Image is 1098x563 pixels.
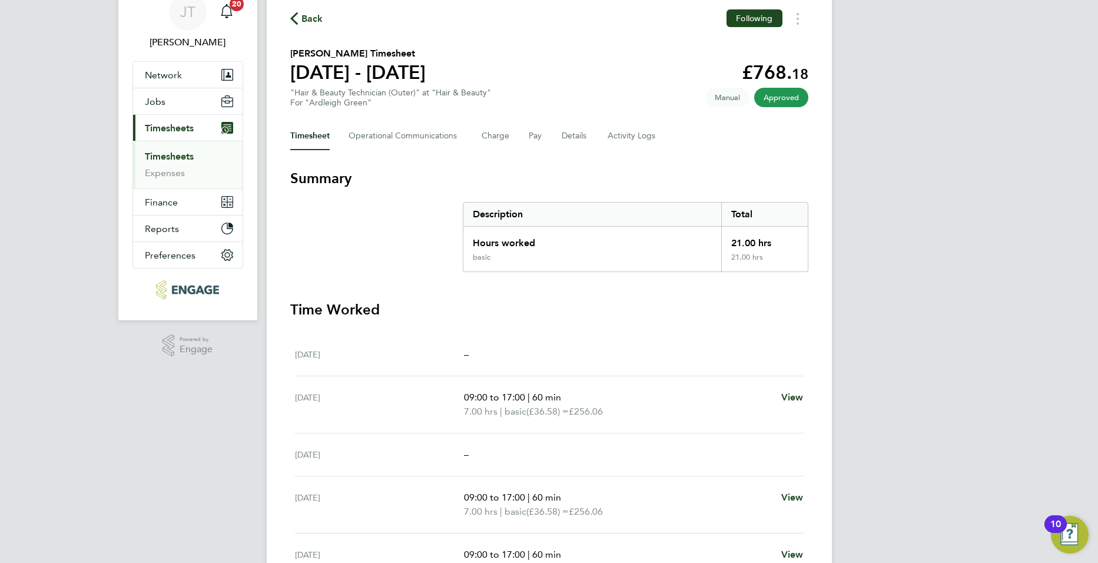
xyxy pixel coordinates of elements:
span: | [500,406,502,417]
button: Reports [133,216,243,241]
button: Following [727,9,782,27]
div: basic [473,253,490,262]
span: 60 min [532,549,561,560]
span: 7.00 hrs [464,406,497,417]
div: 21.00 hrs [721,227,807,253]
span: (£36.58) = [526,506,569,517]
span: 09:00 to 17:00 [464,549,525,560]
span: | [528,392,530,403]
span: (£36.58) = [526,406,569,417]
span: 09:00 to 17:00 [464,492,525,503]
span: JT [180,4,195,19]
div: [DATE] [295,347,465,362]
button: Timesheets [133,115,243,141]
a: View [781,491,804,505]
span: Joe Turner [132,35,243,49]
span: Following [736,13,772,24]
span: £256.06 [569,406,603,417]
button: Back [290,11,323,26]
span: Preferences [145,250,195,261]
span: Back [301,12,323,26]
a: View [781,390,804,405]
span: 60 min [532,392,561,403]
span: 7.00 hrs [464,506,497,517]
button: Jobs [133,88,243,114]
div: For "Ardleigh Green" [290,98,491,108]
h3: Time Worked [290,300,808,319]
div: 21.00 hrs [721,253,807,271]
div: [DATE] [295,491,465,519]
button: Timesheet [290,122,330,150]
a: Expenses [145,167,185,178]
div: Hours worked [463,227,722,253]
div: Description [463,203,722,226]
button: Network [133,62,243,88]
span: Timesheets [145,122,194,134]
h2: [PERSON_NAME] Timesheet [290,47,426,61]
span: Powered by [180,335,213,345]
h3: Summary [290,169,808,188]
span: £256.06 [569,506,603,517]
h1: [DATE] - [DATE] [290,61,426,84]
span: Network [145,69,182,81]
span: View [781,492,804,503]
a: Timesheets [145,151,194,162]
span: | [528,492,530,503]
app-decimal: £768. [742,61,808,84]
div: [DATE] [295,448,465,462]
span: | [500,506,502,517]
img: huntereducation-logo-retina.png [156,280,219,299]
button: Timesheets Menu [787,9,808,28]
span: | [528,549,530,560]
span: Reports [145,223,179,234]
button: Finance [133,189,243,215]
span: basic [505,405,526,419]
span: This timesheet has been approved. [754,88,808,107]
span: 18 [792,65,808,82]
a: Go to home page [132,280,243,299]
span: Finance [145,197,178,208]
a: Powered byEngage [162,335,213,357]
span: 09:00 to 17:00 [464,392,525,403]
button: Operational Communications [349,122,463,150]
span: Engage [180,345,213,355]
span: 60 min [532,492,561,503]
button: Pay [529,122,543,150]
div: Summary [463,202,808,272]
button: Preferences [133,242,243,268]
button: Details [562,122,589,150]
span: – [464,449,469,460]
div: Timesheets [133,141,243,188]
span: View [781,549,804,560]
span: This timesheet was manually created. [705,88,749,107]
div: [DATE] [295,390,465,419]
div: Total [721,203,807,226]
div: "Hair & Beauty Technician (Outer)" at "Hair & Beauty" [290,88,491,108]
a: View [781,548,804,562]
span: – [464,349,469,360]
span: Jobs [145,96,165,107]
div: 10 [1050,524,1061,539]
span: View [781,392,804,403]
button: Open Resource Center, 10 new notifications [1051,516,1089,554]
span: basic [505,505,526,519]
button: Activity Logs [608,122,657,150]
button: Charge [482,122,510,150]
